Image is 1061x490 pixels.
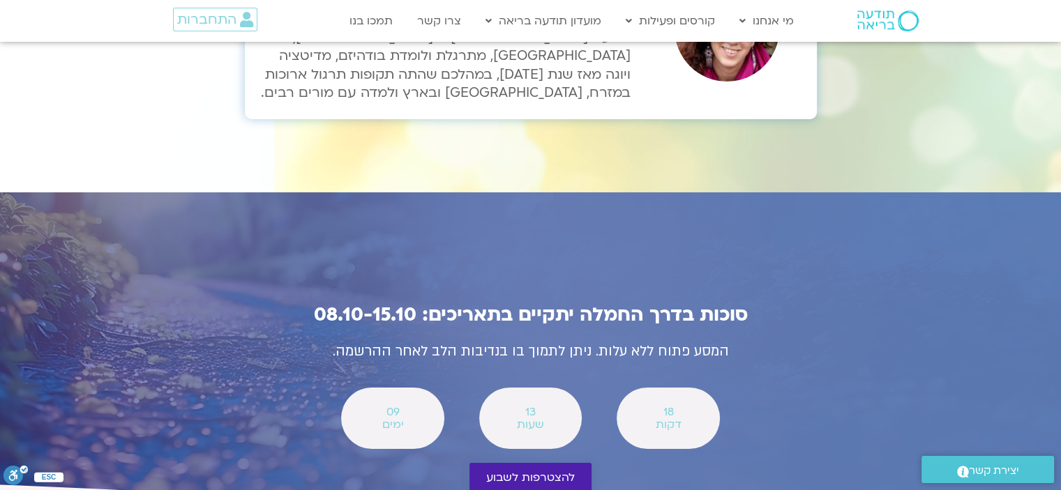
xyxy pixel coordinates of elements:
[224,304,838,326] h2: סוכות בדרך החמלה יתקיים בתאריכים: 08.10-15.10
[635,406,701,418] span: 18
[497,418,564,431] span: שעות
[857,10,919,31] img: תודעה בריאה
[635,418,701,431] span: דקות
[619,8,722,34] a: קורסים ופעילות
[224,339,838,364] p: המסע פתוח ללא עלות. ניתן לתמוך בו בנדיבות הלב לאחר ההרשמה.
[359,418,426,431] span: ימים
[486,471,575,484] span: להצטרפות לשבוע
[177,12,236,27] span: התחברות
[173,8,257,31] a: התחברות
[343,8,400,34] a: תמכו בנו
[410,8,468,34] a: צרו קשר
[732,8,801,34] a: מי אנחנו
[921,456,1054,483] a: יצירת קשר
[479,8,608,34] a: מועדון תודעה בריאה
[497,406,564,418] span: 13
[969,461,1019,480] span: יצירת קשר
[359,406,426,418] span: 09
